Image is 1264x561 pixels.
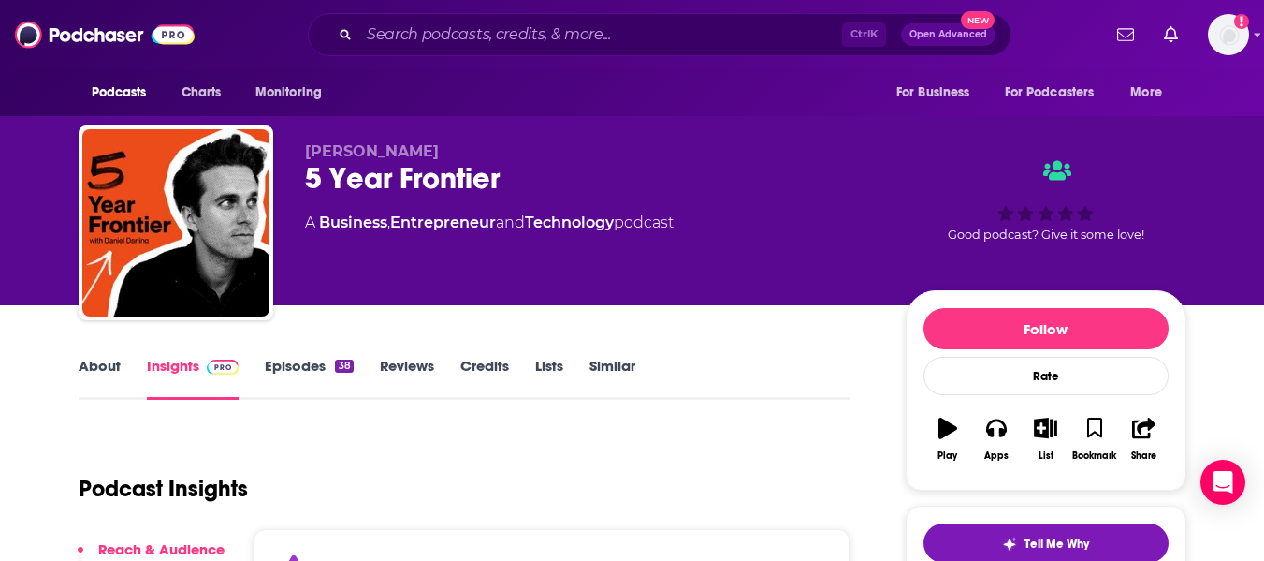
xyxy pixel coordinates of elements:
[1039,450,1053,462] div: List
[923,406,972,473] button: Play
[1070,406,1119,473] button: Bookmark
[92,80,147,106] span: Podcasts
[923,357,1169,395] div: Rate
[1110,19,1141,51] a: Show notifications dropdown
[1002,537,1017,552] img: tell me why sparkle
[335,360,353,373] div: 38
[883,75,994,111] button: open menu
[265,357,353,400] a: Episodes38
[984,450,1009,462] div: Apps
[305,142,439,160] span: [PERSON_NAME]
[207,360,240,375] img: Podchaser Pro
[1156,19,1185,51] a: Show notifications dropdown
[387,214,390,231] span: ,
[460,357,509,400] a: Credits
[1131,450,1156,462] div: Share
[1072,450,1116,462] div: Bookmark
[1200,460,1245,505] div: Open Intercom Messenger
[79,475,248,503] h1: Podcast Insights
[1208,14,1249,55] button: Show profile menu
[589,357,635,400] a: Similar
[535,357,563,400] a: Lists
[948,228,1144,242] span: Good podcast? Give it some love!
[1021,406,1069,473] button: List
[15,17,195,52] img: Podchaser - Follow, Share and Rate Podcasts
[1234,14,1249,29] svg: Add a profile image
[305,212,674,234] div: A podcast
[79,75,171,111] button: open menu
[308,13,1011,56] div: Search podcasts, credits, & more...
[359,20,842,50] input: Search podcasts, credits, & more...
[82,129,269,317] img: 5 Year Frontier
[1117,75,1185,111] button: open menu
[972,406,1021,473] button: Apps
[182,80,222,106] span: Charts
[525,214,614,231] a: Technology
[901,23,995,46] button: Open AdvancedNew
[1130,80,1162,106] span: More
[937,450,957,462] div: Play
[1208,14,1249,55] span: Logged in as elleb2btech
[923,308,1169,349] button: Follow
[380,357,434,400] a: Reviews
[255,80,322,106] span: Monitoring
[896,80,970,106] span: For Business
[390,214,496,231] a: Entrepreneur
[319,214,387,231] a: Business
[906,142,1186,258] div: Good podcast? Give it some love!
[1024,537,1089,552] span: Tell Me Why
[961,11,995,29] span: New
[993,75,1122,111] button: open menu
[1005,80,1095,106] span: For Podcasters
[1208,14,1249,55] img: User Profile
[1119,406,1168,473] button: Share
[79,357,121,400] a: About
[842,22,886,47] span: Ctrl K
[496,214,525,231] span: and
[147,357,240,400] a: InsightsPodchaser Pro
[98,540,225,558] p: Reach & Audience
[242,75,346,111] button: open menu
[169,75,233,111] a: Charts
[909,30,987,39] span: Open Advanced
